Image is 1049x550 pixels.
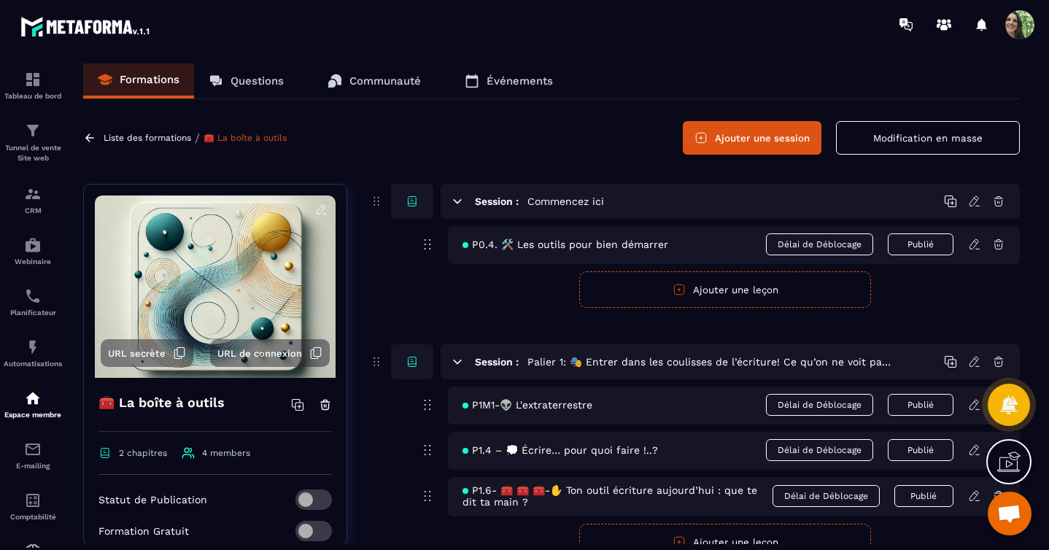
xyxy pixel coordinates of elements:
[24,338,42,356] img: automations
[24,185,42,203] img: formation
[231,74,284,88] p: Questions
[450,63,568,98] a: Événements
[202,448,250,458] span: 4 members
[4,411,62,419] p: Espace membre
[120,73,179,86] p: Formations
[462,239,668,250] span: P0.4. 🛠️ Les outils pour bien démarrer
[4,225,62,276] a: automationsautomationsWebinaire
[349,74,421,88] p: Communauté
[579,271,871,308] button: Ajouter une leçon
[101,339,193,367] button: URL secrète
[24,122,42,139] img: formation
[98,525,189,537] p: Formation Gratuit
[4,60,62,111] a: formationformationTableau de bord
[4,309,62,317] p: Planificateur
[4,462,62,470] p: E-mailing
[24,390,42,407] img: automations
[836,121,1020,155] button: Modification en masse
[204,133,287,143] a: 🧰 La boîte à outils
[4,430,62,481] a: emailemailE-mailing
[4,379,62,430] a: automationsautomationsEspace membre
[194,63,298,98] a: Questions
[24,71,42,88] img: formation
[894,485,953,507] button: Publié
[210,339,330,367] button: URL de connexion
[683,121,821,155] button: Ajouter une session
[4,92,62,100] p: Tableau de bord
[475,195,519,207] h6: Session :
[462,399,592,411] span: P1M1-👽 L'extraterrestre
[24,236,42,254] img: automations
[313,63,436,98] a: Communauté
[4,481,62,532] a: accountantaccountantComptabilité
[888,394,953,416] button: Publié
[4,276,62,328] a: schedulerschedulerPlanificateur
[4,174,62,225] a: formationformationCRM
[766,233,873,255] span: Délai de Déblocage
[4,360,62,368] p: Automatisations
[217,348,302,359] span: URL de connexion
[20,13,152,39] img: logo
[24,492,42,509] img: accountant
[462,484,773,508] span: P1.6- 🧰 🧰 🧰-✋ Ton outil écriture aujourd’hui : que te dit ta main ?
[4,257,62,266] p: Webinaire
[95,195,336,378] img: background
[888,233,953,255] button: Publié
[24,287,42,305] img: scheduler
[4,328,62,379] a: automationsautomationsAutomatisations
[4,513,62,521] p: Comptabilité
[4,206,62,214] p: CRM
[108,348,166,359] span: URL secrète
[527,355,892,369] h5: Palier 1: 🎭 Entrer dans les coulisses de l’écriture! Ce qu’on ne voit pas… mais qui change tout
[766,439,873,461] span: Délai de Déblocage
[83,63,194,98] a: Formations
[766,394,873,416] span: Délai de Déblocage
[195,131,200,145] span: /
[4,111,62,174] a: formationformationTunnel de vente Site web
[462,444,658,456] span: P1.4 – 💭 Écrire… pour quoi faire !..?
[773,485,880,507] span: Délai de Déblocage
[4,143,62,163] p: Tunnel de vente Site web
[119,448,167,458] span: 2 chapitres
[988,492,1031,535] div: Ouvrir le chat
[24,441,42,458] img: email
[104,133,191,143] a: Liste des formations
[487,74,553,88] p: Événements
[888,439,953,461] button: Publié
[98,392,225,413] h4: 🧰 La boîte à outils
[475,356,519,368] h6: Session :
[98,494,207,506] p: Statut de Publication
[527,194,604,209] h5: Commencez ici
